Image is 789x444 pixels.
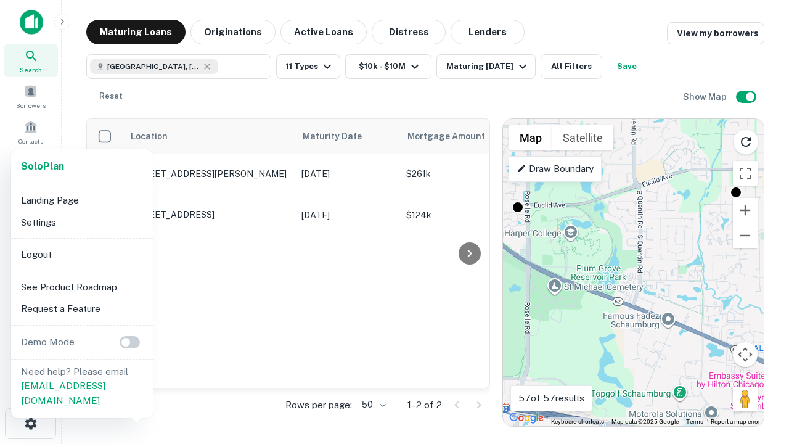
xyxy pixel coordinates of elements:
li: Settings [16,212,148,234]
a: [EMAIL_ADDRESS][DOMAIN_NAME] [21,380,105,406]
li: See Product Roadmap [16,276,148,298]
a: SoloPlan [21,159,64,174]
li: Logout [16,244,148,266]
li: Landing Page [16,189,148,212]
iframe: Chat Widget [727,306,789,365]
strong: Solo Plan [21,160,64,172]
p: Demo Mode [16,335,80,350]
li: Request a Feature [16,298,148,320]
p: Need help? Please email [21,364,143,408]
